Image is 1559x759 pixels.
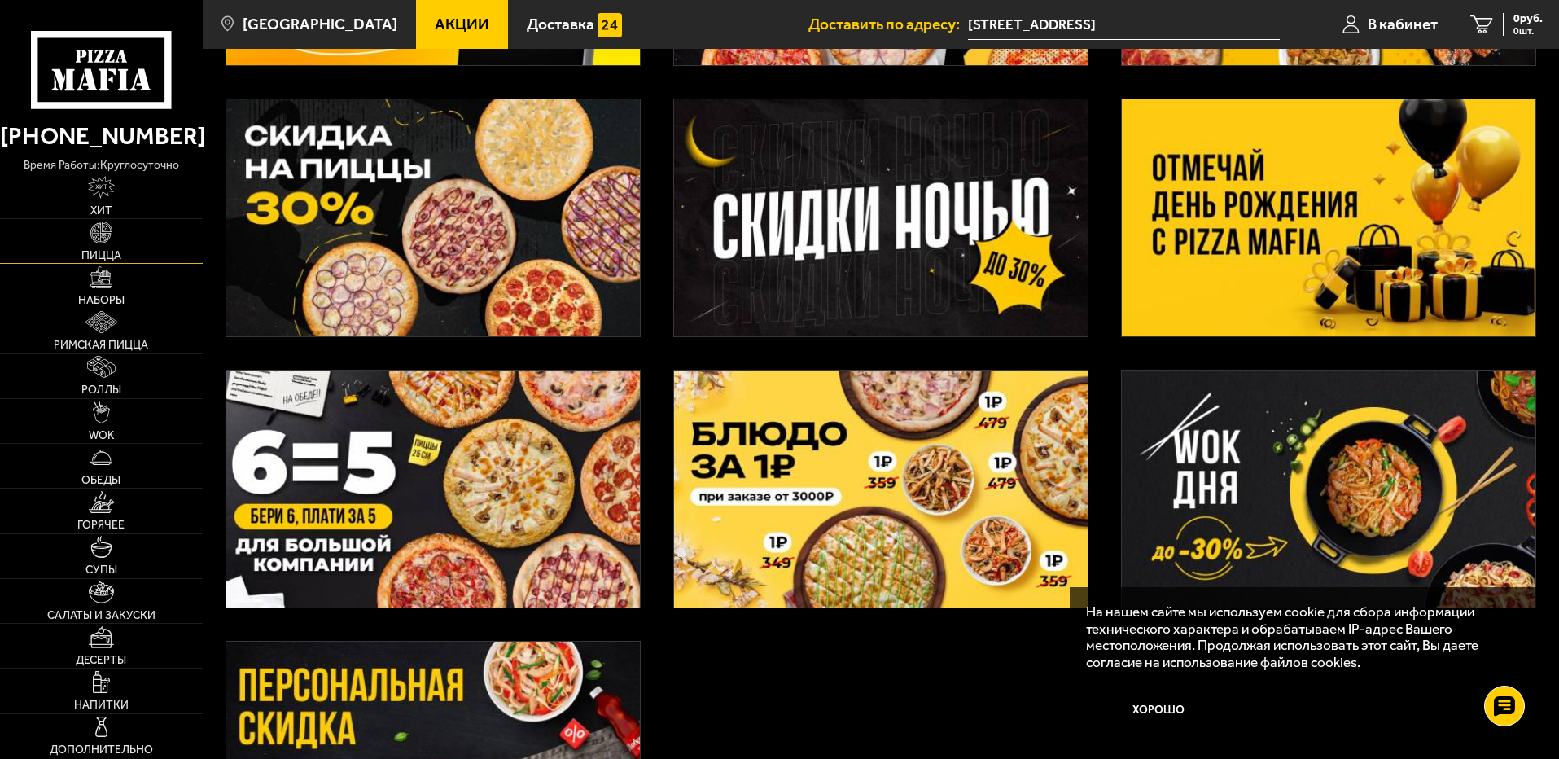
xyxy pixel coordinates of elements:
span: Напитки [74,700,129,711]
span: Римская пицца [54,340,148,351]
span: Акции [435,16,489,32]
span: Хит [90,205,112,217]
span: Доставка [527,16,594,32]
span: Горячее [77,520,125,531]
span: Пицца [81,250,121,261]
input: Ваш адрес доставки [968,10,1280,40]
span: Десерты [76,655,126,666]
span: [GEOGRAPHIC_DATA] [243,16,397,32]
span: WOK [89,430,114,441]
span: Роллы [81,384,121,396]
span: В кабинет [1368,16,1438,32]
span: Супы [85,564,117,576]
span: 0 шт. [1513,26,1543,36]
span: Наборы [78,295,125,306]
span: Обеды [81,475,120,486]
p: На нашем сайте мы используем cookie для сбора информации технического характера и обрабатываем IP... [1086,603,1512,671]
span: Салаты и закуски [47,610,155,621]
span: Доставить по адресу: [808,16,968,32]
span: 0 руб. [1513,13,1543,24]
img: 15daf4d41897b9f0e9f617042186c801.svg [598,13,622,37]
button: Хорошо [1086,687,1233,735]
span: Дополнительно [50,744,153,756]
